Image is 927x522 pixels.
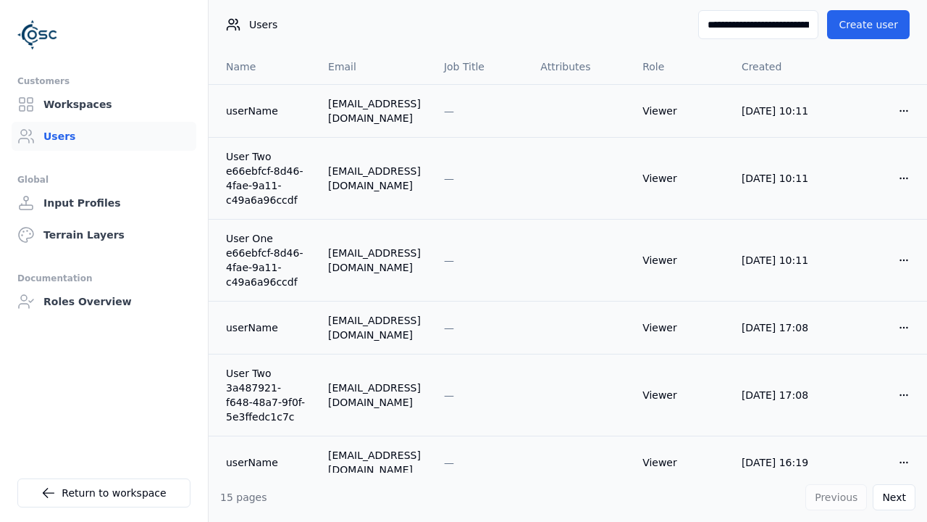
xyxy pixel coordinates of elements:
[742,455,818,470] div: [DATE] 16:19
[12,90,196,119] a: Workspaces
[444,254,454,266] span: —
[444,173,454,184] span: —
[742,388,818,402] div: [DATE] 17:08
[316,49,432,84] th: Email
[730,49,830,84] th: Created
[328,96,421,125] div: [EMAIL_ADDRESS][DOMAIN_NAME]
[17,270,190,287] div: Documentation
[328,381,421,410] div: [EMAIL_ADDRESS][DOMAIN_NAME]
[444,322,454,333] span: —
[226,455,305,470] a: userName
[642,388,718,402] div: Viewer
[529,49,631,84] th: Attributes
[642,455,718,470] div: Viewer
[226,320,305,335] a: userName
[209,49,316,84] th: Name
[328,246,421,275] div: [EMAIL_ADDRESS][DOMAIN_NAME]
[642,104,718,118] div: Viewer
[742,171,818,186] div: [DATE] 10:11
[742,104,818,118] div: [DATE] 10:11
[226,104,305,118] a: userName
[328,313,421,342] div: [EMAIL_ADDRESS][DOMAIN_NAME]
[873,484,915,510] button: Next
[328,164,421,193] div: [EMAIL_ADDRESS][DOMAIN_NAME]
[642,253,718,268] div: Viewer
[642,320,718,335] div: Viewer
[444,457,454,468] span: —
[12,188,196,217] a: Input Profiles
[642,171,718,186] div: Viewer
[432,49,529,84] th: Job Title
[444,389,454,401] span: —
[226,231,305,289] a: User One e66ebfcf-8d46-4fae-9a11-c49a6a96ccdf
[17,171,190,188] div: Global
[220,492,267,503] span: 15 pages
[17,72,190,90] div: Customers
[12,287,196,316] a: Roles Overview
[226,149,305,207] a: User Two e66ebfcf-8d46-4fae-9a11-c49a6a96ccdf
[17,14,58,55] img: Logo
[226,366,305,424] a: User Two 3a487921-f648-48a7-9f0f-5e3ffedc1c7c
[328,448,421,477] div: [EMAIL_ADDRESS][DOMAIN_NAME]
[249,17,277,32] span: Users
[742,253,818,268] div: [DATE] 10:11
[444,105,454,117] span: —
[631,49,730,84] th: Role
[742,320,818,335] div: [DATE] 17:08
[12,122,196,151] a: Users
[12,220,196,249] a: Terrain Layers
[17,478,190,507] a: Return to workspace
[827,10,910,39] button: Create user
